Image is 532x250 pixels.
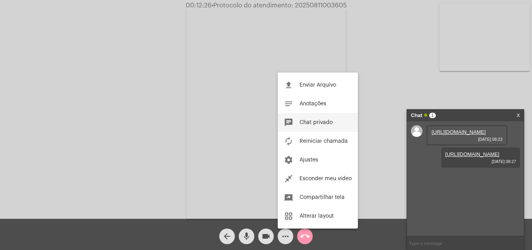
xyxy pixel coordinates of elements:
[299,82,336,88] span: Enviar Arquivo
[284,99,293,108] mat-icon: notes
[284,211,293,221] mat-icon: grid_view
[284,137,293,146] mat-icon: autorenew
[284,118,293,127] mat-icon: chat
[284,193,293,202] mat-icon: screen_share
[284,174,293,183] mat-icon: close_fullscreen
[299,176,352,181] span: Esconder meu vídeo
[299,120,333,125] span: Chat privado
[299,101,326,106] span: Anotações
[284,155,293,165] mat-icon: settings
[299,157,318,163] span: Ajustes
[299,138,348,144] span: Reiniciar chamada
[299,213,334,219] span: Alterar layout
[299,195,345,200] span: Compartilhar tela
[284,80,293,90] mat-icon: file_upload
